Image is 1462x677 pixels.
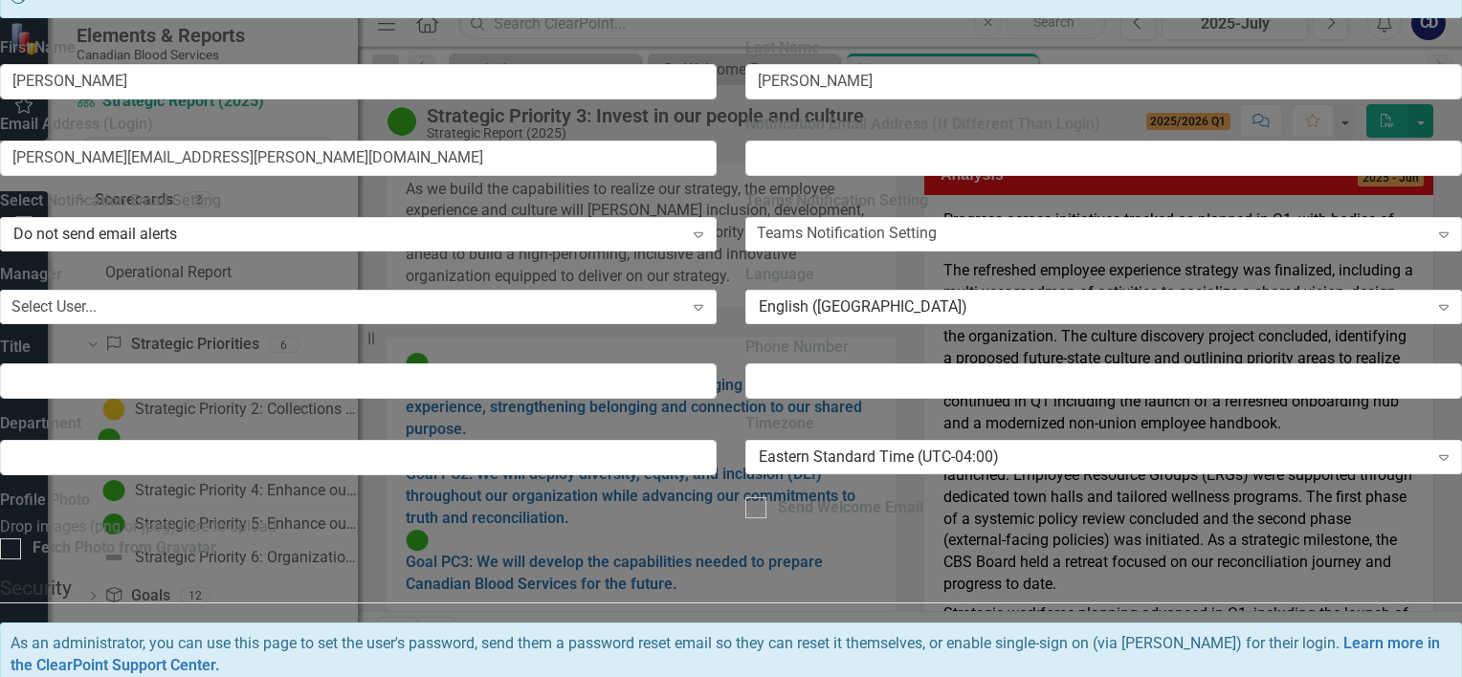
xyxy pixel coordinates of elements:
[759,447,1429,469] div: Eastern Standard Time (UTC-04:00)
[745,264,1462,286] label: Language
[745,37,1462,59] label: Last Name
[757,223,937,245] div: Teams Notification Setting
[11,296,97,318] div: Select User...
[745,337,1462,359] label: Phone Number
[759,296,1429,318] div: English ([GEOGRAPHIC_DATA])
[33,537,216,559] div: Fetch Photo from Gravatar
[778,497,923,519] div: Send Welcome Email
[745,114,1462,136] label: Notification Email Address (If Different Than Login)
[745,190,1462,212] label: Teams Notification Setting
[13,223,683,245] div: Do not send email alerts
[745,413,1462,435] label: Timezone
[11,634,1340,652] span: As an administrator, you can use this page to set the user's password, send them a password reset...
